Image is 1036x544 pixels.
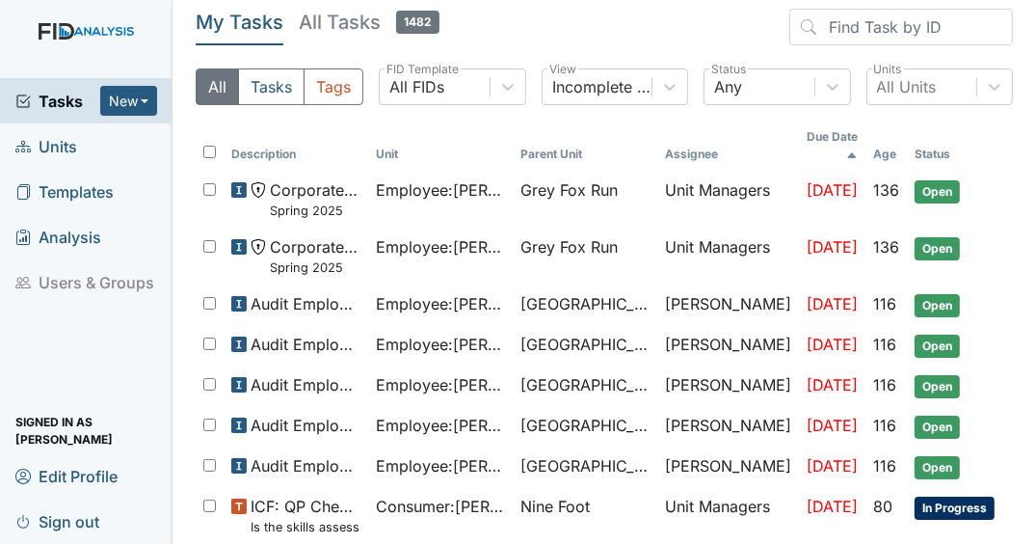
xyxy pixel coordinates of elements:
[915,294,960,317] span: Open
[15,461,118,491] span: Edit Profile
[270,258,360,277] small: Spring 2025
[15,506,99,536] span: Sign out
[376,235,505,258] span: Employee : [PERSON_NAME][GEOGRAPHIC_DATA]
[657,171,799,228] td: Unit Managers
[552,75,653,98] div: Incomplete Tasks
[251,373,360,396] span: Audit Employees
[251,333,360,356] span: Audit Employees
[251,454,360,477] span: Audit Employees
[873,335,896,354] span: 116
[196,68,239,105] button: All
[915,375,960,398] span: Open
[376,414,505,437] span: Employee : [PERSON_NAME]
[915,497,995,520] span: In Progress
[238,68,305,105] button: Tasks
[873,497,892,516] span: 80
[520,373,650,396] span: [GEOGRAPHIC_DATA]
[196,9,283,36] h5: My Tasks
[251,518,360,536] small: Is the skills assessment current? (document the date in the comment section)
[657,366,799,406] td: [PERSON_NAME]
[807,237,858,257] span: [DATE]
[15,416,157,446] span: Signed in as [PERSON_NAME]
[299,9,439,36] h5: All Tasks
[251,495,360,536] span: ICF: QP Checklist Is the skills assessment current? (document the date in the comment section)
[915,416,960,439] span: Open
[270,178,360,220] span: Corporate Compliance Spring 2025
[251,414,360,437] span: Audit Employees
[915,335,960,358] span: Open
[396,11,439,34] span: 1482
[877,75,937,98] div: All Units
[915,180,960,204] span: Open
[513,121,657,171] th: Toggle SortBy
[807,456,858,476] span: [DATE]
[520,178,618,202] span: Grey Fox Run
[657,228,799,285] td: Unit Managers
[807,497,858,516] span: [DATE]
[657,447,799,487] td: [PERSON_NAME]
[520,414,650,437] span: [GEOGRAPHIC_DATA]
[270,235,360,277] span: Corporate Compliance Spring 2025
[873,456,896,476] span: 116
[224,121,368,171] th: Toggle SortBy
[376,292,505,315] span: Employee : [PERSON_NAME]
[15,222,101,252] span: Analysis
[807,180,858,200] span: [DATE]
[520,333,650,356] span: [GEOGRAPHIC_DATA]
[799,121,865,171] th: Toggle SortBy
[873,294,896,313] span: 116
[807,335,858,354] span: [DATE]
[657,285,799,325] td: [PERSON_NAME]
[304,68,363,105] button: Tags
[865,121,907,171] th: Toggle SortBy
[203,146,216,158] input: Toggle All Rows Selected
[807,416,858,435] span: [DATE]
[368,121,513,171] th: Toggle SortBy
[915,456,960,479] span: Open
[915,237,960,260] span: Open
[520,454,650,477] span: [GEOGRAPHIC_DATA]
[376,373,505,396] span: Employee : [PERSON_NAME]
[873,416,896,435] span: 116
[15,131,77,161] span: Units
[520,235,618,258] span: Grey Fox Run
[714,75,742,98] div: Any
[100,86,158,116] button: New
[520,292,650,315] span: [GEOGRAPHIC_DATA]
[789,9,1013,45] input: Find Task by ID
[873,180,899,200] span: 136
[657,121,799,171] th: Assignee
[873,237,899,257] span: 136
[196,68,363,105] div: Type filter
[873,375,896,394] span: 116
[251,292,360,315] span: Audit Employees
[270,202,360,220] small: Spring 2025
[657,406,799,447] td: [PERSON_NAME]
[657,487,799,544] td: Unit Managers
[376,454,505,477] span: Employee : [PERSON_NAME]
[376,178,505,202] span: Employee : [PERSON_NAME]
[389,75,444,98] div: All FIDs
[376,333,505,356] span: Employee : [PERSON_NAME]
[807,375,858,394] span: [DATE]
[15,177,114,206] span: Templates
[520,495,590,518] span: Nine Foot
[807,294,858,313] span: [DATE]
[657,325,799,366] td: [PERSON_NAME]
[376,495,505,518] span: Consumer : [PERSON_NAME]
[15,90,100,113] a: Tasks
